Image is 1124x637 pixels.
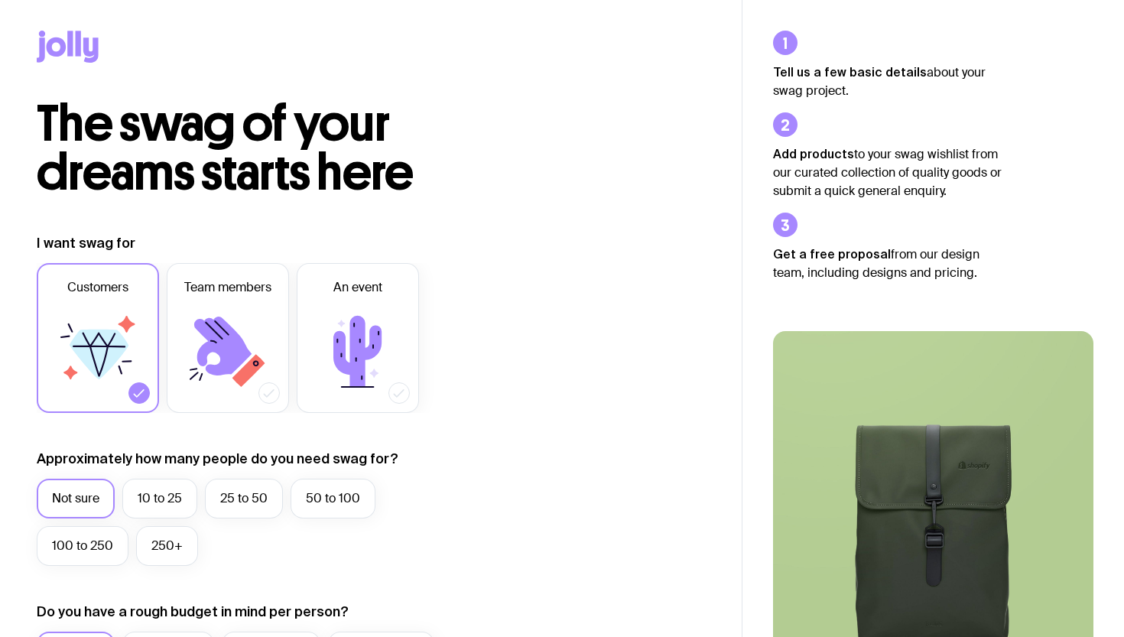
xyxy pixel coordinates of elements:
label: Approximately how many people do you need swag for? [37,450,398,468]
strong: Tell us a few basic details [773,65,927,79]
span: The swag of your dreams starts here [37,93,414,203]
label: I want swag for [37,234,135,252]
label: 50 to 100 [291,479,375,518]
strong: Add products [773,147,854,161]
p: to your swag wishlist from our curated collection of quality goods or submit a quick general enqu... [773,145,1002,200]
label: 10 to 25 [122,479,197,518]
strong: Get a free proposal [773,247,891,261]
p: about your swag project. [773,63,1002,100]
label: Not sure [37,479,115,518]
label: Do you have a rough budget in mind per person? [37,603,349,621]
span: An event [333,278,382,297]
label: 100 to 250 [37,526,128,566]
span: Customers [67,278,128,297]
label: 25 to 50 [205,479,283,518]
span: Team members [184,278,271,297]
p: from our design team, including designs and pricing. [773,245,1002,282]
label: 250+ [136,526,198,566]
